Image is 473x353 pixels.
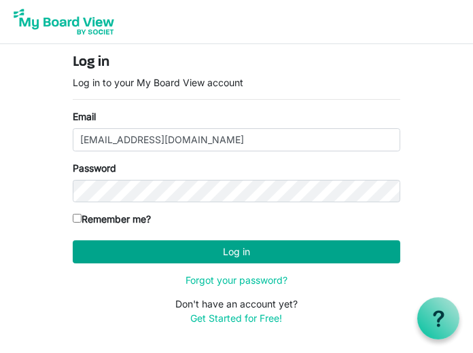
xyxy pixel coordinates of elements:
button: Log in [73,240,400,263]
label: Remember me? [73,212,151,226]
a: Get Started for Free! [191,312,283,324]
label: Email [73,109,96,124]
a: Forgot your password? [186,274,287,286]
h4: Log in [73,54,400,71]
label: Password [73,161,116,175]
img: My Board View Logo [10,5,118,39]
p: Log in to your My Board View account [73,75,400,90]
input: Remember me? [73,214,82,223]
p: Don't have an account yet? [73,297,400,325]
